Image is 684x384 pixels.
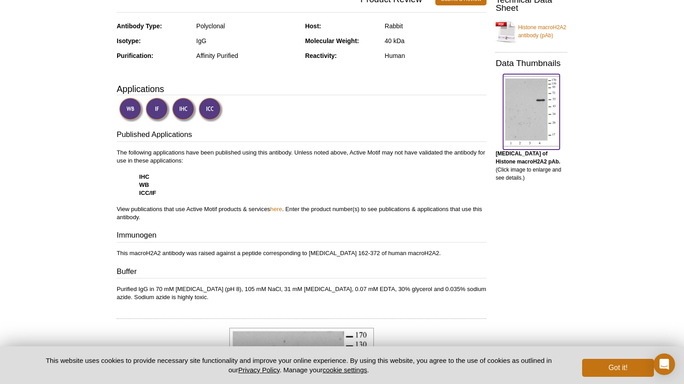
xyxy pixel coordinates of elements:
[305,52,337,59] strong: Reactivity:
[385,37,487,45] div: 40 kDa
[117,82,487,96] h3: Applications
[653,353,675,375] div: Open Intercom Messenger
[198,97,223,122] img: Immunocytochemistry Validated
[270,206,282,212] a: here
[119,97,144,122] img: Western Blot Validated
[117,37,141,44] strong: Isotype:
[117,285,487,301] p: Purified IgG in 70 mM [MEDICAL_DATA] (pH 8), 105 mM NaCl, 31 mM [MEDICAL_DATA], 0.07 mM EDTA, 30%...
[117,22,162,30] strong: Antibody Type:
[139,173,149,180] strong: IHC
[172,97,197,122] img: Immunohistochemistry Validated
[117,129,487,142] h3: Published Applications
[238,366,280,374] a: Privacy Policy
[196,22,298,30] div: Polyclonal
[196,37,298,45] div: IgG
[139,181,149,188] strong: WB
[385,52,487,60] div: Human
[495,150,560,165] b: [MEDICAL_DATA] of Histone macroH2A2 pAb.
[30,356,567,375] p: This website uses cookies to provide necessary site functionality and improve your online experie...
[117,149,487,221] p: The following applications have been published using this antibody. Unless noted above, Active Mo...
[117,230,487,243] h3: Immunogen
[495,150,567,182] p: (Click image to enlarge and see details.)
[323,366,367,374] button: cookie settings
[503,76,560,146] img: Histone macroH2A2 antibody (pAb) tested by Western blot.
[385,22,487,30] div: Rabbit
[495,18,567,45] a: Histone macroH2A2 antibody (pAb)
[117,52,153,59] strong: Purification:
[117,249,487,257] p: This macroH2A2 antibody was raised against a peptide corresponding to [MEDICAL_DATA] 162-372 of h...
[139,190,156,196] strong: ICC/IF
[495,59,567,67] h2: Data Thumbnails
[196,52,298,60] div: Affinity Purified
[145,97,170,122] img: Immunofluorescence Validated
[582,359,654,377] button: Got it!
[117,266,487,279] h3: Buffer
[305,37,359,44] strong: Molecular Weight:
[305,22,321,30] strong: Host:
